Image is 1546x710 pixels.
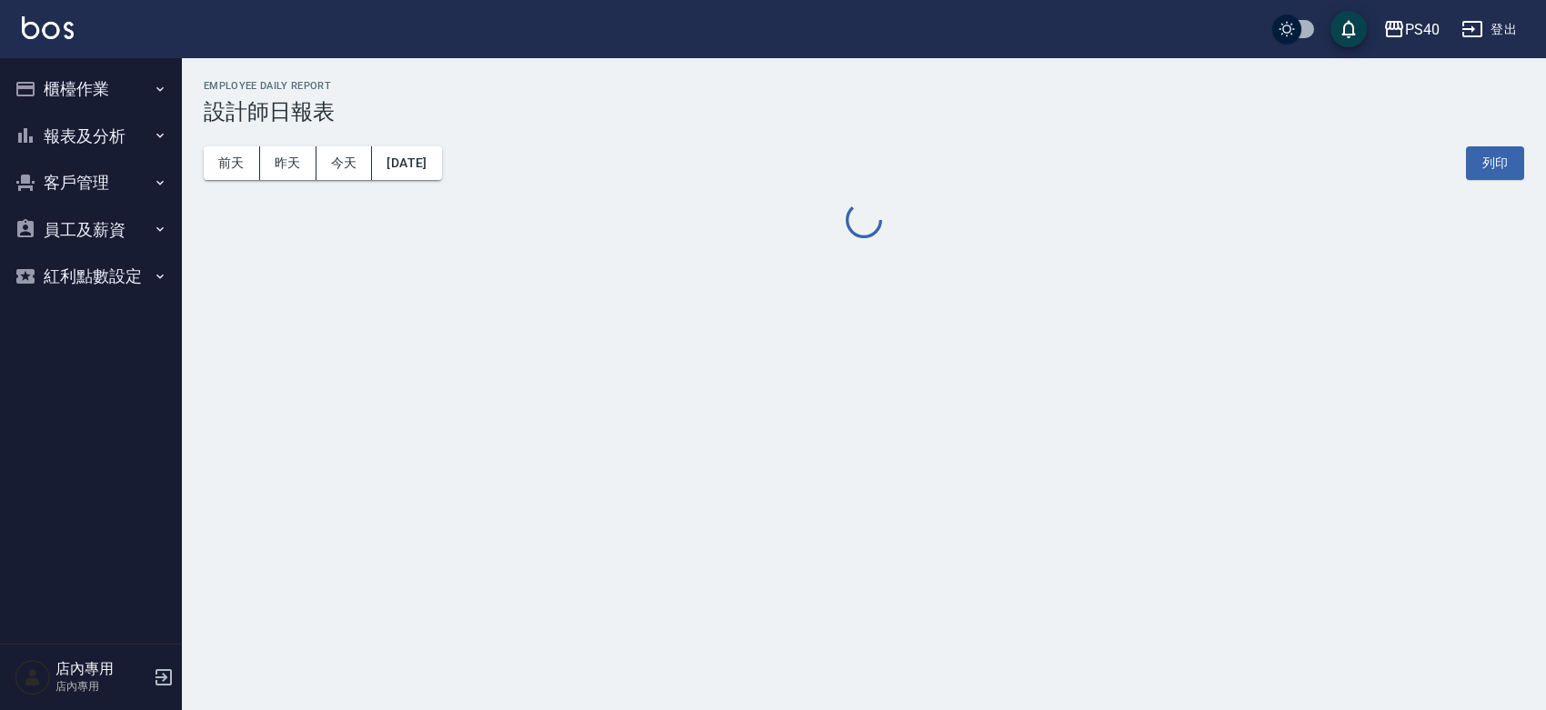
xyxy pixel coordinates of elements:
[372,146,441,180] button: [DATE]
[15,659,51,695] img: Person
[7,113,175,160] button: 報表及分析
[22,16,74,39] img: Logo
[1466,146,1524,180] button: 列印
[1405,18,1440,41] div: PS40
[260,146,316,180] button: 昨天
[1454,13,1524,46] button: 登出
[7,253,175,300] button: 紅利點數設定
[55,678,148,695] p: 店內專用
[1330,11,1367,47] button: save
[1376,11,1447,48] button: PS40
[204,146,260,180] button: 前天
[7,65,175,113] button: 櫃檯作業
[55,660,148,678] h5: 店內專用
[204,80,1524,92] h2: Employee Daily Report
[316,146,373,180] button: 今天
[7,159,175,206] button: 客戶管理
[204,99,1524,125] h3: 設計師日報表
[7,206,175,254] button: 員工及薪資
